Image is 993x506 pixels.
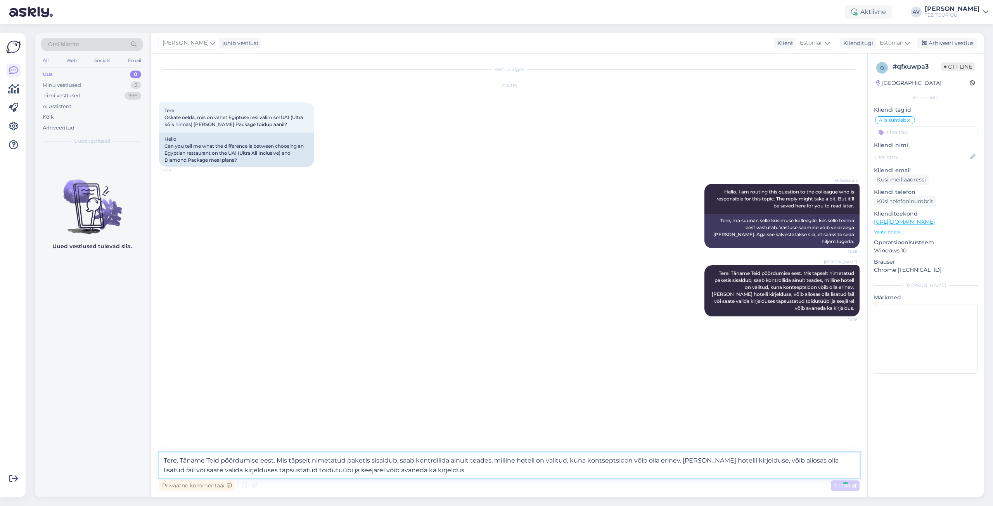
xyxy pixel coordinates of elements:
p: Vaata edasi ... [874,228,977,235]
div: # qfxuwpa3 [893,62,941,71]
div: juhib vestlust [219,39,259,47]
span: Offline [941,62,975,71]
div: Aktiivne [845,5,892,19]
p: Kliendi nimi [874,141,977,149]
span: 13:38 [828,249,857,254]
div: Klient [774,39,793,47]
p: Klienditeekond [874,210,977,218]
div: Vestlus algas [159,66,860,73]
p: Kliendi email [874,166,977,174]
div: Email [126,55,143,66]
div: TEZ TOUR OÜ [925,12,980,18]
div: Arhiveeritud [43,124,74,132]
span: [PERSON_NAME] [163,39,209,47]
div: Kliendi info [874,94,977,101]
p: Operatsioonisüsteem [874,238,977,247]
div: 2 [131,81,141,89]
input: Lisa nimi [874,153,969,161]
div: AV [911,7,922,17]
a: [PERSON_NAME]TEZ TOUR OÜ [925,6,988,18]
p: Windows 10 [874,247,977,255]
div: Web [65,55,78,66]
p: Märkmed [874,294,977,302]
div: [GEOGRAPHIC_DATA] [876,79,941,87]
input: Lisa tag [874,126,977,138]
div: Küsi telefoninumbrit [874,196,936,207]
span: q [880,65,884,71]
div: AI Assistent [43,103,71,111]
div: [PERSON_NAME] [925,6,980,12]
span: Estonian [800,39,823,47]
div: Socials [93,55,112,66]
div: Tiimi vestlused [43,92,81,100]
img: No chats [35,166,149,235]
p: Kliendi telefon [874,188,977,196]
div: Uus [43,71,53,78]
span: Otsi kliente [48,40,79,48]
a: [URL][DOMAIN_NAME] [874,218,935,225]
div: [PERSON_NAME] [874,282,977,289]
span: Tere Oskate öelda, mis on vahet Egiptuse resi valimisel UAI (Ultra kõik hinnas) [PERSON_NAME] Pac... [164,107,304,127]
div: 0 [130,71,141,78]
span: Estonian [880,39,903,47]
p: Uued vestlused tulevad siia. [52,242,132,250]
div: Hello Can you tell me what the difference is between choosing an Egyptian restaurant on the UAI (... [159,133,314,167]
div: All [41,55,50,66]
span: 13:38 [161,167,190,173]
span: Hello, I am routing this question to the colleague who is responsible for this topic. The reply m... [716,189,855,209]
span: [PERSON_NAME] [824,259,857,265]
p: Chrome [TECHNICAL_ID] [874,266,977,274]
span: Uued vestlused [74,138,110,145]
div: 99+ [125,92,141,100]
span: AI Assistent [828,178,857,183]
div: Küsi meiliaadressi [874,174,929,185]
span: 14:16 [828,317,857,323]
div: Minu vestlused [43,81,81,89]
div: Arhiveeri vestlus [917,38,977,48]
span: Alla suhtleb [879,118,906,123]
img: Askly Logo [6,40,21,54]
p: Kliendi tag'id [874,106,977,114]
div: [DATE] [159,82,860,89]
div: Tere, ma suunan selle küsimuse kolleegile, kes selle teema eest vastutab. Vastuse saamine võib ve... [704,214,860,248]
div: Klienditugi [840,39,873,47]
p: Brauser [874,258,977,266]
span: Tere. Täname Teid pöördumise eest. Mis täpselt nimetatud paketis sisaldub, saab kontrollida ainul... [712,270,855,311]
div: Kõik [43,113,54,121]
